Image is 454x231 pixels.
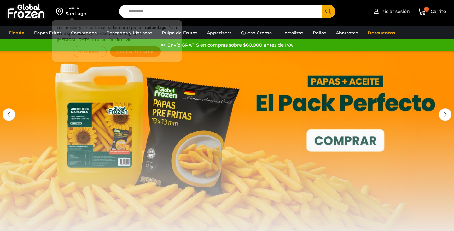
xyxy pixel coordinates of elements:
a: Descuentos [364,27,398,39]
a: Pollos [310,27,329,39]
strong: Santiago [149,25,166,30]
a: Queso Crema [238,27,275,39]
a: Iniciar sesión [372,5,410,18]
img: address-field-icon.svg [56,6,66,17]
p: Los precios y el stock mostrados corresponden a . Para ver disponibilidad y precios en otras regi... [57,25,177,43]
span: Iniciar sesión [379,8,410,15]
a: Hortalizas [278,27,306,39]
button: Cambiar Dirección [110,46,161,57]
a: 0 Carrito [416,4,448,19]
span: Carrito [429,8,446,15]
div: Santiago [66,10,86,17]
span: 0 [424,7,429,12]
a: Papas Fritas [31,27,65,39]
a: Abarrotes [333,27,361,39]
div: Enviar a [66,6,86,10]
a: Tienda [5,27,28,39]
button: Search button [322,5,335,18]
a: Appetizers [204,27,235,39]
button: Continuar [73,46,107,57]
